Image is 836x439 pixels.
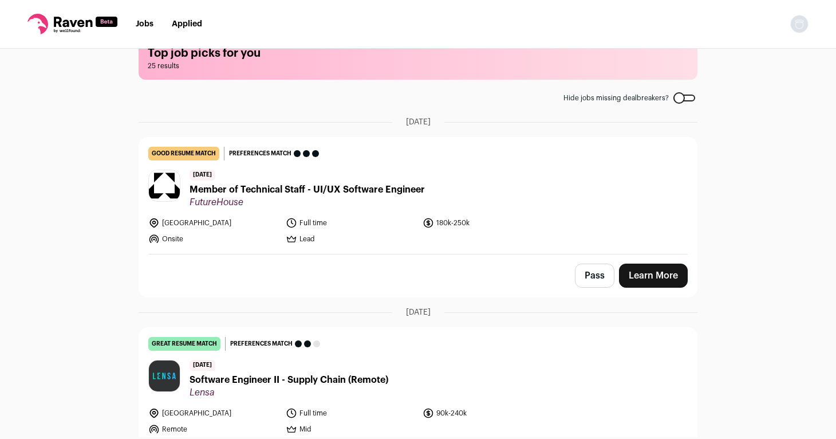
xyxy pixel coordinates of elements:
span: [DATE] [406,116,431,128]
a: Learn More [619,264,688,288]
li: Onsite [148,233,279,245]
li: 90k-240k [423,407,553,419]
li: [GEOGRAPHIC_DATA] [148,407,279,419]
img: 17c04b4adb4fd5e4bfc9ee732120c11447df61c0b50bce9d1ad0588dc5dbfbb6 [149,170,180,201]
li: 180k-250k [423,217,553,229]
li: Full time [286,217,416,229]
a: good resume match Preferences match [DATE] Member of Technical Staff - UI/UX Software Engineer Fu... [139,138,697,254]
span: Software Engineer II - Supply Chain (Remote) [190,373,388,387]
li: Remote [148,424,279,435]
span: FutureHouse [190,197,425,208]
li: Mid [286,424,416,435]
span: Lensa [190,387,388,398]
span: 25 results [148,61,688,70]
a: Jobs [136,20,153,28]
span: [DATE] [406,307,431,318]
li: [GEOGRAPHIC_DATA] [148,217,279,229]
div: good resume match [148,147,219,160]
button: Pass [575,264,614,288]
li: Full time [286,407,416,419]
span: [DATE] [190,360,215,371]
span: Hide jobs missing dealbreakers? [563,93,669,103]
button: Open dropdown [790,15,809,33]
img: 8d08e16ecb23c65d7467e12df9d67b856d40de98b86f5fd09d336ce7dcfa9871.jpg [149,360,180,391]
h1: Top job picks for you [148,45,688,61]
a: Applied [172,20,202,28]
span: [DATE] [190,170,215,181]
span: Preferences match [229,148,291,159]
li: Lead [286,233,416,245]
span: Preferences match [230,338,293,350]
span: Member of Technical Staff - UI/UX Software Engineer [190,183,425,197]
img: nopic.png [790,15,809,33]
div: great resume match [148,337,220,351]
